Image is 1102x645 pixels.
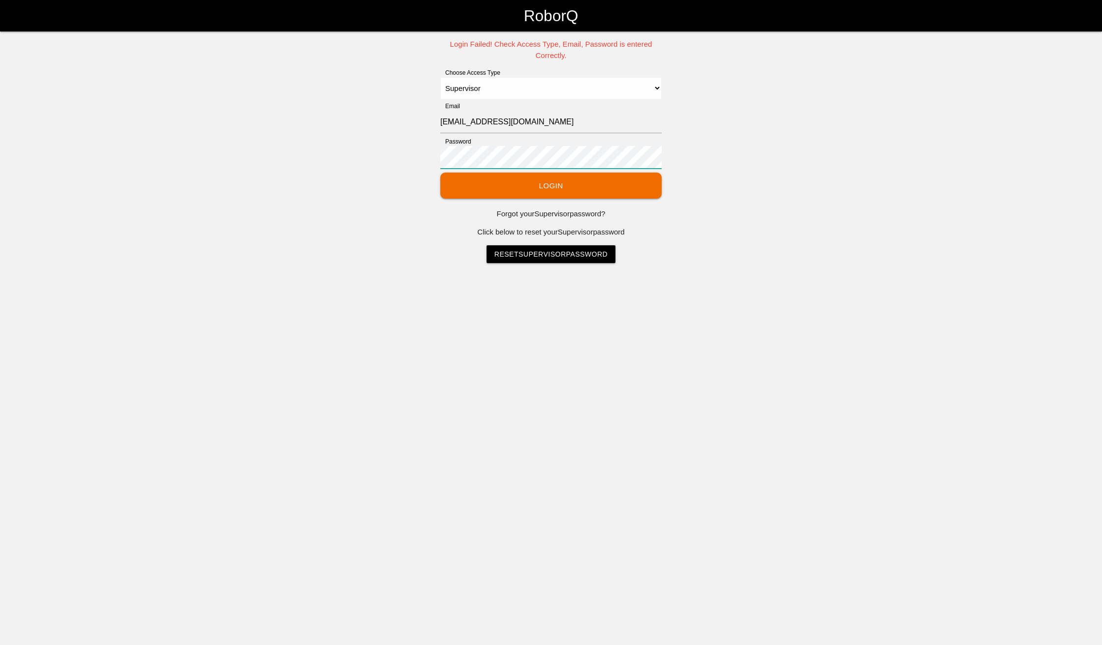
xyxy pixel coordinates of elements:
[440,39,662,61] p: Login Failed! Check Access Type, Email, Password is entered Correctly.
[440,68,500,77] label: Choose Access Type
[487,245,615,263] a: ResetSupervisorPassword
[440,173,662,199] button: Login
[440,137,471,146] label: Password
[440,208,662,220] p: Forgot your Supervisor password?
[440,227,662,238] p: Click below to reset your Supervisor password
[440,102,460,111] label: Email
